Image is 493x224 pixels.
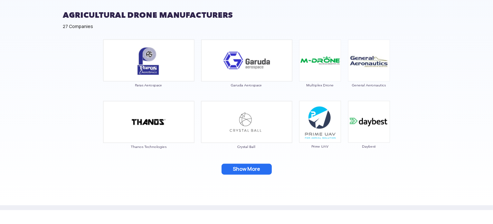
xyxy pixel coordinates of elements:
img: ic_paras_double.png [103,39,194,82]
span: Crystal Ball [201,145,292,149]
span: Paras Aerospace [103,83,194,87]
span: Daybest [348,144,390,148]
img: ic_garuda_eco.png [201,39,292,82]
a: Garuda Aerospace [201,57,292,87]
span: Garuda Aerospace [201,83,292,87]
img: ic_general.png [348,40,390,82]
img: ic_primeuav.png [299,101,341,143]
img: ic_daybest.png [348,101,390,143]
img: ic_crystalball_double.png [201,101,292,143]
span: Prime UAV [299,144,341,148]
a: Daybest [348,119,390,148]
span: Thanos Technologies [103,145,194,149]
img: ic_multiplex.png [299,40,341,82]
a: Multiplex Drone [299,57,341,87]
button: Show More [222,164,272,175]
a: General Aeronautics [348,57,390,87]
div: 27 Companies [63,23,430,30]
a: Paras Aerospace [103,57,194,87]
span: General Aeronautics [348,83,390,87]
a: Crystal Ball [201,119,292,149]
a: Thanos Technologies [103,119,194,149]
span: Multiplex Drone [299,83,341,87]
a: Prime UAV [299,119,341,148]
img: ic_thanos_double.png [103,101,194,143]
h2: AGRICULTURAL DRONE MANUFACTURERS [63,7,430,23]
